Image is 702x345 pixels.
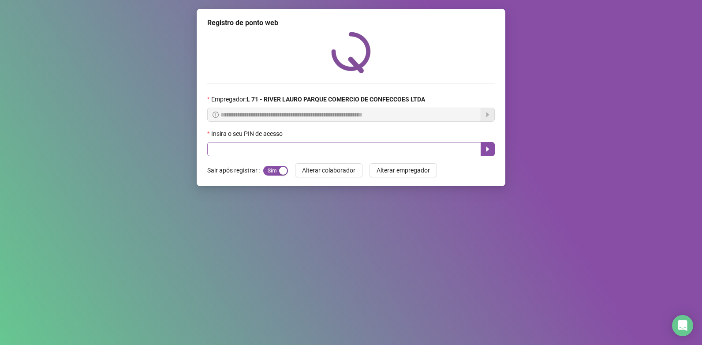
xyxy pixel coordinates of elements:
[672,315,693,336] div: Open Intercom Messenger
[295,163,362,177] button: Alterar colaborador
[484,146,491,153] span: caret-right
[302,165,355,175] span: Alterar colaborador
[331,32,371,73] img: QRPoint
[207,18,495,28] div: Registro de ponto web
[246,96,425,103] strong: L 71 - RIVER LAURO PARQUE COMERCIO DE CONFECCOES LTDA
[370,163,437,177] button: Alterar empregador
[207,163,263,177] label: Sair após registrar
[207,129,288,139] label: Insira o seu PIN de acesso
[377,165,430,175] span: Alterar empregador
[211,94,425,104] span: Empregador :
[213,112,219,118] span: info-circle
